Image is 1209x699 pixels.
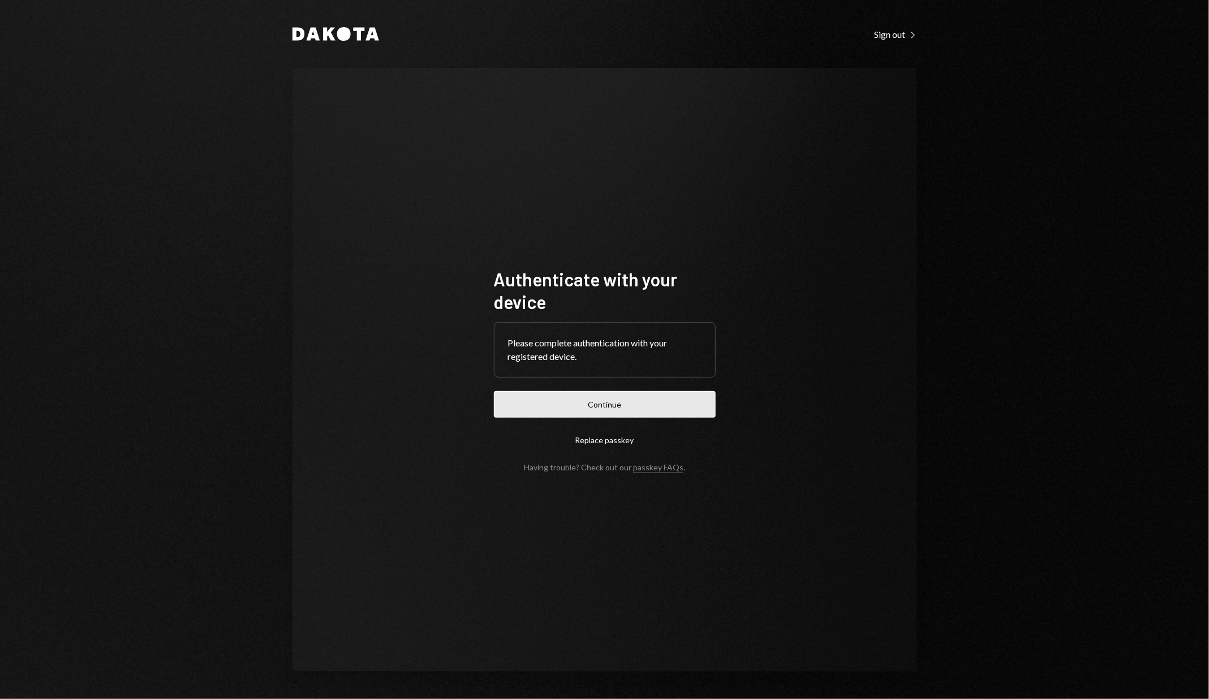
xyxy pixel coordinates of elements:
div: Please complete authentication with your registered device. [508,336,702,363]
a: passkey FAQs [633,462,683,473]
a: Sign out [875,28,917,40]
h1: Authenticate with your device [494,268,716,313]
div: Having trouble? Check out our . [524,462,685,472]
button: Replace passkey [494,427,716,453]
button: Continue [494,391,716,418]
div: Sign out [875,29,917,40]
